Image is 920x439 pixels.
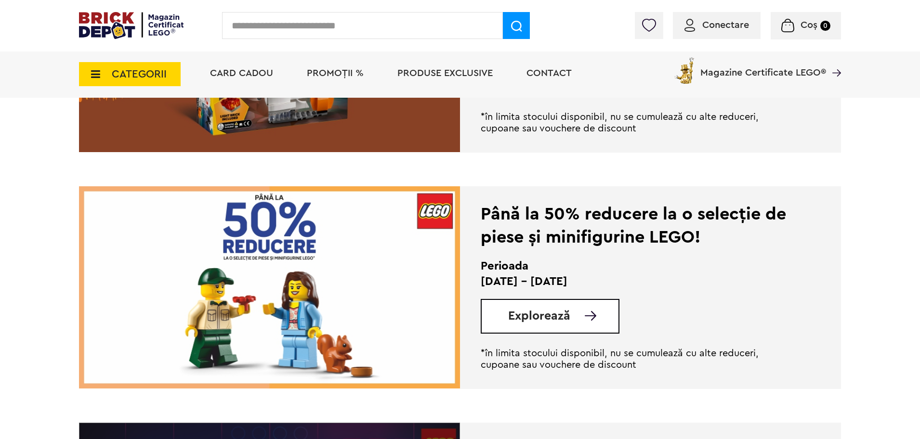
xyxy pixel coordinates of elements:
div: Până la 50% reducere la o selecție de piese și minifigurine LEGO! [481,203,793,249]
a: Conectare [684,20,749,30]
a: Produse exclusive [397,68,493,78]
span: Magazine Certificate LEGO® [700,55,826,77]
p: *în limita stocului disponibil, nu se cumulează cu alte reduceri, cupoane sau vouchere de discount [481,348,793,371]
p: [DATE] - [DATE] [481,274,793,289]
span: Coș [801,20,817,30]
small: 0 [820,21,830,31]
span: CATEGORII [112,69,167,79]
a: Magazine Certificate LEGO® [826,55,841,65]
a: Contact [526,68,572,78]
a: Card Cadou [210,68,273,78]
p: *în limita stocului disponibil, nu se cumulează cu alte reduceri, cupoane sau vouchere de discount [481,111,793,134]
span: Conectare [702,20,749,30]
a: Explorează [508,310,618,322]
a: PROMOȚII % [307,68,364,78]
h2: Perioada [481,258,793,274]
span: Explorează [508,310,570,322]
